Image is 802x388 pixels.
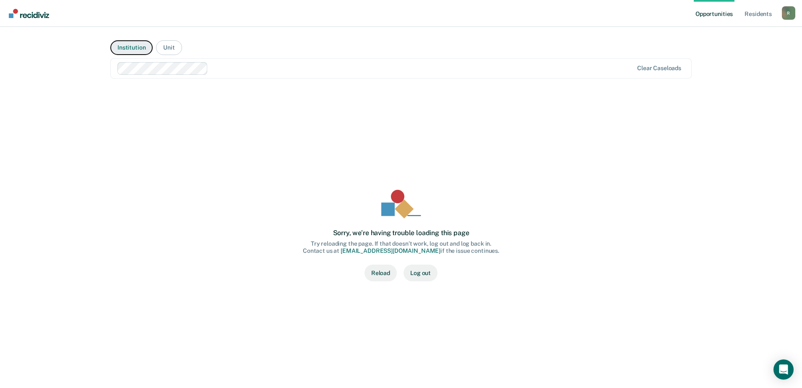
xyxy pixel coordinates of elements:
[773,359,794,380] div: Open Intercom Messenger
[782,6,795,20] button: Profile dropdown button
[303,240,499,254] div: Try reloading the page. If that doesn’t work, log out and log back in. Contact us at if the issue...
[365,265,397,281] button: Reload
[110,40,153,55] button: Institution
[341,247,440,254] a: [EMAIL_ADDRESS][DOMAIN_NAME]
[156,40,182,55] button: Unit
[333,229,469,237] div: Sorry, we’re having trouble loading this page
[637,65,681,72] div: Clear caseloads
[782,6,795,20] div: R
[9,9,49,18] img: Recidiviz
[404,265,437,281] button: Log out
